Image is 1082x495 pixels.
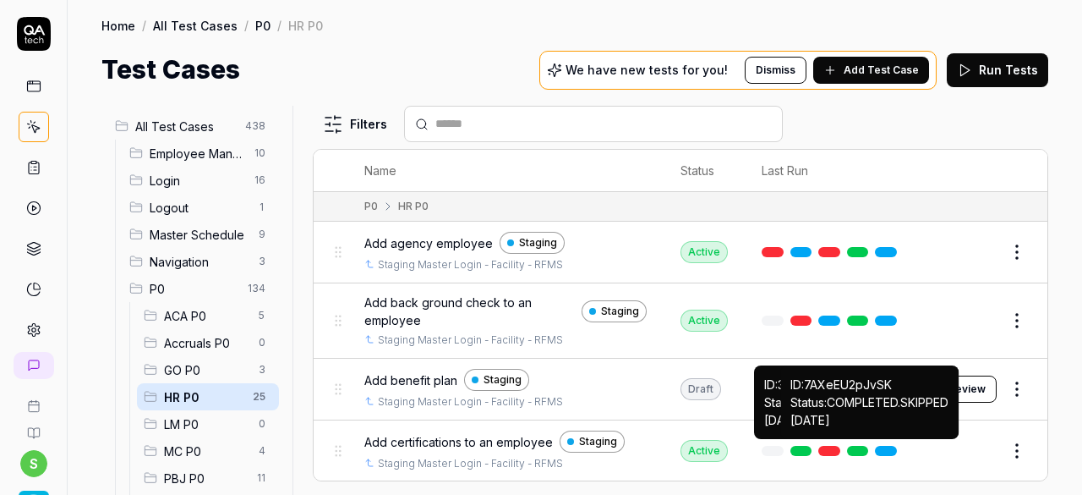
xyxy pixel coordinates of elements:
[745,57,806,84] button: Dismiss
[790,376,948,429] p: ID: 7AXeEU2pJvSK Status: COMPLETED . SKIPPED
[164,388,243,406] span: HR P0
[364,199,378,214] div: P0
[579,434,617,449] span: Staging
[135,118,235,135] span: All Test Cases
[252,441,272,461] span: 4
[238,116,272,136] span: 438
[123,221,279,248] div: Drag to reorderMaster Schedule9
[164,443,249,460] span: MC P0
[680,241,728,263] div: Active
[844,63,919,78] span: Add Test Case
[252,197,272,217] span: 1
[137,410,279,437] div: Drag to reorderLM P00
[137,383,279,410] div: Drag to reorderHR P025
[519,235,557,250] span: Staging
[582,300,647,322] a: Staging
[947,53,1048,87] button: Run Tests
[313,107,397,141] button: Filters
[398,199,429,214] div: HR P0
[500,232,565,254] a: Staging
[123,140,279,167] div: Drag to reorderEmployee Management10
[680,378,721,400] div: Draft
[255,17,270,34] a: P0
[123,194,279,221] div: Drag to reorderLogout1
[252,305,272,326] span: 5
[314,421,1047,482] tr: Add certifications to an employeeStagingStaging Master Login - Facility - RFMSActive
[164,334,249,352] span: Accruals P0
[364,371,457,389] span: Add benefit plan
[378,257,563,272] a: Staging Master Login - Facility - RFMS
[364,433,553,451] span: Add certifications to an employee
[364,234,493,252] span: Add agency employee
[680,310,728,332] div: Active
[164,470,247,487] span: PBJ P0
[250,468,272,488] span: 11
[680,440,728,462] div: Active
[137,437,279,465] div: Drag to reorderMC P04
[101,17,135,34] a: Home
[252,333,272,353] span: 0
[153,17,238,34] a: All Test Cases
[150,253,249,271] span: Navigation
[150,280,238,298] span: P0
[378,333,563,348] a: Staging Master Login - Facility - RFMS
[252,224,272,245] span: 9
[248,170,272,190] span: 16
[378,456,563,471] a: Staging Master Login - Facility - RFMS
[123,275,279,302] div: Drag to reorderP0134
[137,302,279,329] div: Drag to reorderACA P05
[813,57,929,84] button: Add Test Case
[150,226,249,244] span: Master Schedule
[764,413,804,427] time: [DATE]
[248,143,272,163] span: 10
[790,413,830,427] time: [DATE]
[252,360,272,380] span: 3
[7,386,60,413] a: Book a call with us
[364,294,575,329] span: Add back ground check to an employee
[937,376,997,403] button: Review
[244,17,249,34] div: /
[164,307,249,325] span: ACA P0
[101,51,240,89] h1: Test Cases
[123,167,279,194] div: Drag to reorderLogin16
[137,465,279,492] div: Drag to reorderPBJ P011
[150,172,244,190] span: Login
[123,248,279,275] div: Drag to reorderNavigation3
[277,17,281,34] div: /
[560,431,625,453] a: Staging
[164,361,249,379] span: GO P0
[20,450,47,477] button: s
[142,17,146,34] div: /
[314,283,1047,359] tr: Add back ground check to an employeeStagingStaging Master Login - Facility - RFMSActive
[150,199,249,217] span: Logout
[378,394,563,410] a: Staging Master Login - Facility - RFMS
[745,150,921,192] th: Last Run
[150,145,244,162] span: Employee Management
[764,376,919,429] p: ID: 3vrCV33n96Lg Status: COMPLETED . PASSED
[164,415,249,433] span: LM P0
[14,352,54,379] a: New conversation
[252,251,272,272] span: 3
[314,359,1047,421] tr: Add benefit planStagingStaging Master Login - Facility - RFMSDraftReview
[137,356,279,383] div: Drag to reorderGO P03
[314,222,1047,283] tr: Add agency employeeStagingStaging Master Login - Facility - RFMSActive
[241,278,272,299] span: 134
[464,369,529,391] a: Staging
[566,64,728,76] p: We have new tests for you!
[7,413,60,440] a: Documentation
[246,387,272,407] span: 25
[137,329,279,356] div: Drag to reorderAccruals P00
[601,304,639,319] span: Staging
[484,372,522,388] span: Staging
[288,17,323,34] div: HR P0
[664,150,745,192] th: Status
[347,150,664,192] th: Name
[252,414,272,434] span: 0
